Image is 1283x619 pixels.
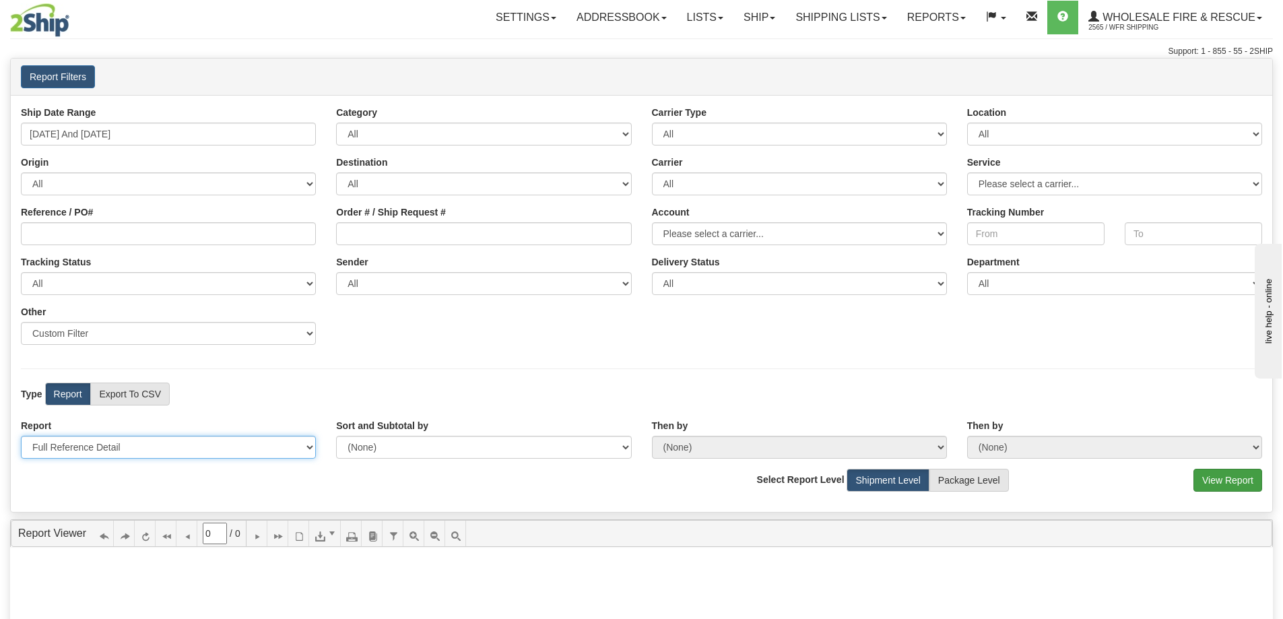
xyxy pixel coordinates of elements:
[1125,222,1262,245] input: To
[566,1,677,34] a: Addressbook
[10,3,69,37] img: logo2565.jpg
[1193,469,1262,492] button: View Report
[652,205,690,219] label: Account
[235,527,240,540] span: 0
[1099,11,1255,23] span: WHOLESALE FIRE & RESCUE
[21,65,95,88] button: Report Filters
[652,255,720,269] label: Please ensure data set in report has been RECENTLY tracked from your Shipment History
[847,469,929,492] label: Shipment Level
[1088,21,1189,34] span: 2565 / WFR Shipping
[21,419,51,432] label: Report
[652,156,683,169] label: Carrier
[733,1,785,34] a: Ship
[652,419,688,432] label: Then by
[897,1,976,34] a: Reports
[336,419,428,432] label: Sort and Subtotal by
[967,419,1004,432] label: Then by
[90,383,170,405] label: Export To CSV
[785,1,896,34] a: Shipping lists
[21,205,93,219] label: Reference / PO#
[967,255,1020,269] label: Department
[967,205,1044,219] label: Tracking Number
[230,527,232,540] span: /
[967,106,1006,119] label: Location
[486,1,566,34] a: Settings
[21,156,48,169] label: Origin
[21,305,46,319] label: Other
[967,156,1001,169] label: Service
[21,106,96,119] label: Ship Date Range
[336,106,377,119] label: Category
[45,383,91,405] label: Report
[336,205,446,219] label: Order # / Ship Request #
[929,469,1009,492] label: Package Level
[18,527,86,539] a: Report Viewer
[336,156,387,169] label: Destination
[652,106,706,119] label: Carrier Type
[10,46,1273,57] div: Support: 1 - 855 - 55 - 2SHIP
[967,222,1105,245] input: From
[10,11,125,22] div: live help - online
[757,473,845,486] label: Select Report Level
[652,272,947,295] select: Please ensure data set in report has been RECENTLY tracked from your Shipment History
[336,255,368,269] label: Sender
[1252,240,1282,378] iframe: chat widget
[21,255,91,269] label: Tracking Status
[1078,1,1272,34] a: WHOLESALE FIRE & RESCUE 2565 / WFR Shipping
[21,387,42,401] label: Type
[677,1,733,34] a: Lists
